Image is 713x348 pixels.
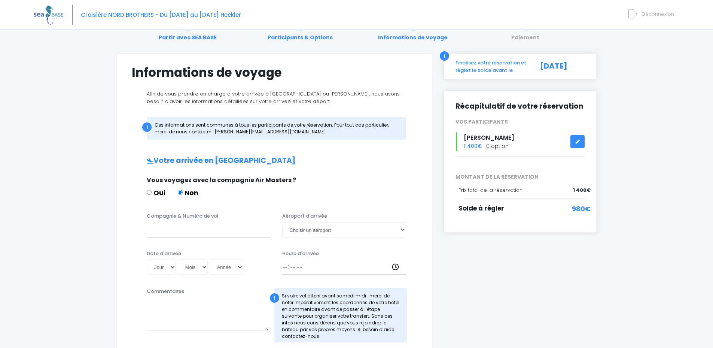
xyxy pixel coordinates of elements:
label: Heure d'arrivée [282,250,319,257]
h2: Récapitulatif de votre réservation [455,102,585,111]
label: Non [178,188,198,198]
div: i [440,51,449,61]
div: Si votre vol atterri avant samedi midi : merci de noter impérativement les coordonnés de votre hô... [274,288,408,342]
input: Non [178,190,183,195]
span: Prix total de la réservation [458,187,522,194]
div: i [142,122,152,132]
div: [DATE] [532,59,591,74]
h2: Votre arrivée en [GEOGRAPHIC_DATA] [132,157,417,165]
h1: Informations de voyage [132,65,417,80]
span: [PERSON_NAME] [464,133,514,142]
input: Oui [147,190,152,195]
label: Compagnie & Numéro de vol [147,212,219,220]
p: Afin de vous prendre en charge à votre arrivée à [GEOGRAPHIC_DATA] ou [PERSON_NAME], nous avons b... [132,90,417,105]
span: 980€ [572,204,591,214]
span: MONTANT DE LA RÉSERVATION [450,173,591,181]
div: ! [270,293,279,303]
label: Date d'arrivée [147,250,181,257]
div: Ces informations sont communes à tous les participants de votre réservation. Pour tout cas partic... [147,117,406,140]
div: VOS PARTICIPANTS [450,118,591,126]
div: Finalisez votre réservation et réglez le solde avant le [450,59,532,74]
label: Oui [147,188,165,198]
label: Commentaires [147,288,184,295]
span: 1 400€ [464,142,482,150]
span: Vous voyagez avec la compagnie Air Masters ? [147,176,296,184]
span: Croisière NORD BROTHERS - Du [DATE] au [DATE] Heckler [81,11,241,19]
label: Aéroport d'arrivée [282,212,327,220]
span: Déconnexion [642,10,674,18]
span: Solde à régler [458,204,504,213]
div: - 0 option [450,132,591,151]
span: 1 400€ [573,187,591,194]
